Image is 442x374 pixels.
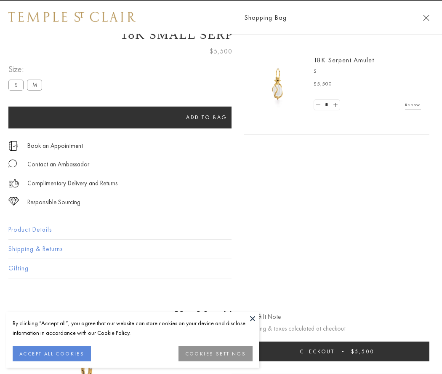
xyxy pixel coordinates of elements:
p: Complimentary Delivery and Returns [27,178,117,189]
img: icon_sourcing.svg [8,197,19,206]
img: MessageIcon-01_2.svg [8,159,17,168]
a: Set quantity to 2 [331,100,339,110]
img: icon_delivery.svg [8,178,19,189]
span: Checkout [300,348,335,355]
img: icon_appointment.svg [8,141,19,151]
div: Responsible Sourcing [27,197,80,208]
button: Shipping & Returns [8,240,434,259]
span: Add to bag [186,114,227,121]
button: COOKIES SETTINGS [178,346,253,361]
span: Shopping Bag [244,12,287,23]
a: Remove [405,100,421,110]
span: $5,500 [210,46,232,57]
button: Add to bag [8,107,405,128]
button: Product Details [8,220,434,239]
img: P51836-E11SERPPV [253,59,303,110]
button: Add Gift Note [244,312,281,322]
button: Close Shopping Bag [423,15,429,21]
span: Size: [8,62,45,76]
button: Checkout $5,500 [244,342,429,361]
span: $5,500 [351,348,374,355]
button: Gifting [8,259,434,278]
label: M [27,80,42,90]
span: $5,500 [314,80,332,88]
label: S [8,80,24,90]
button: ACCEPT ALL COOKIES [13,346,91,361]
p: Shipping & taxes calculated at checkout [244,323,429,334]
img: Temple St. Clair [8,12,136,22]
a: Set quantity to 0 [314,100,322,110]
p: S [314,67,421,76]
div: By clicking “Accept all”, you agree that our website can store cookies on your device and disclos... [13,318,253,338]
a: 18K Serpent Amulet [314,56,374,64]
h1: 18K Small Serpent Amulet [8,27,434,42]
div: Contact an Ambassador [27,159,89,170]
h3: You May Also Like [21,308,421,322]
a: Book an Appointment [27,141,83,150]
